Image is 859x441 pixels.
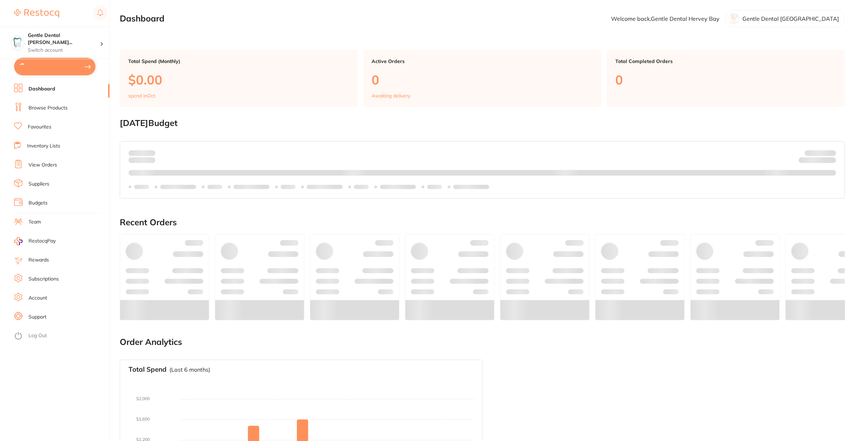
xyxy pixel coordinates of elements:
[11,36,24,49] img: Gentle Dental Hervey Bay
[372,58,593,64] p: Active Orders
[29,314,46,321] a: Support
[28,32,100,46] h4: Gentle Dental Hervey Bay
[129,156,155,164] p: month
[129,150,155,156] p: Spent:
[615,73,836,87] p: 0
[281,184,295,190] p: Labels
[307,184,343,190] p: Labels extended
[14,9,59,18] img: Restocq Logo
[363,50,602,107] a: Active Orders0Awaiting delivery
[615,58,836,64] p: Total Completed Orders
[29,295,47,302] a: Account
[427,184,442,190] p: Labels
[207,184,222,190] p: Labels
[14,330,107,342] button: Log Out
[29,276,59,283] a: Subscriptions
[128,58,349,64] p: Total Spend (Monthly)
[607,50,845,107] a: Total Completed Orders0
[372,93,411,99] p: Awaiting delivery
[29,238,56,245] span: RestocqPay
[169,366,210,373] p: (Last 6 months)
[29,332,47,339] a: Log Out
[822,150,836,156] strong: $NaN
[134,184,149,190] p: Labels
[354,184,369,190] p: Labels
[128,73,349,87] p: $0.00
[372,73,593,87] p: 0
[120,118,845,128] h2: [DATE] Budget
[805,150,836,156] p: Budget:
[14,237,56,245] a: RestocqPay
[29,181,49,188] a: Suppliers
[29,105,68,112] a: Browse Products
[120,50,358,107] a: Total Spend (Monthly)$0.00spend inOct
[27,143,60,150] a: Inventory Lists
[29,86,55,93] a: Dashboard
[742,15,839,22] p: Gentle Dental [GEOGRAPHIC_DATA]
[120,218,845,227] h2: Recent Orders
[14,237,23,245] img: RestocqPay
[14,5,59,21] a: Restocq Logo
[28,124,51,131] a: Favourites
[120,14,164,24] h2: Dashboard
[28,47,100,54] p: Switch account
[129,366,167,373] h3: Total Spend
[128,93,155,99] p: spend in Oct
[29,200,48,207] a: Budgets
[380,184,416,190] p: Labels extended
[824,158,836,165] strong: $0.00
[29,257,49,264] a: Rewards
[120,337,845,347] h2: Order Analytics
[160,184,196,190] p: Labels extended
[234,184,269,190] p: Labels extended
[29,162,57,169] a: View Orders
[611,15,720,22] p: Welcome back, Gentle Dental Hervey Bay
[799,156,836,164] p: Remaining:
[453,184,489,190] p: Labels extended
[29,219,41,226] a: Team
[143,150,155,156] strong: $0.00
